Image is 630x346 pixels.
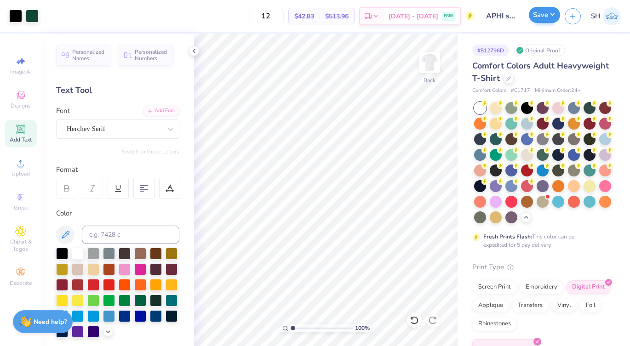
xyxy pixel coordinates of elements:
img: Sofia Hristidis [603,7,621,25]
span: Personalized Numbers [135,49,167,62]
span: Image AI [10,68,32,75]
div: Rhinestones [472,317,517,331]
input: – – [248,8,284,24]
span: Personalized Names [72,49,105,62]
span: Minimum Order: 24 + [535,87,581,95]
div: Vinyl [551,299,577,312]
strong: Fresh Prints Flash: [483,233,532,240]
div: Print Type [472,262,612,272]
span: Decorate [10,279,32,287]
button: Save [529,7,560,23]
div: Color [56,208,179,219]
span: Designs [11,102,31,109]
img: Back [420,53,439,72]
span: SH [591,11,601,22]
div: Applique [472,299,509,312]
span: FREE [444,13,453,19]
span: [DATE] - [DATE] [389,11,438,21]
div: Original Proof [514,45,565,56]
span: Upload [11,170,30,177]
div: Foil [580,299,601,312]
div: Format [56,164,180,175]
span: $513.96 [325,11,349,21]
div: Add Font [143,106,179,116]
div: Back [424,76,435,85]
span: Comfort Colors Adult Heavyweight T-Shirt [472,60,609,84]
input: Untitled Design [479,7,524,25]
div: # 512796D [472,45,509,56]
div: Embroidery [520,280,563,294]
span: Greek [14,204,28,211]
input: e.g. 7428 c [82,226,179,244]
span: # C1717 [511,87,530,95]
a: SH [591,7,621,25]
span: $42.83 [294,11,314,21]
span: Clipart & logos [5,238,37,253]
div: Transfers [512,299,549,312]
span: 100 % [355,324,370,332]
strong: Need help? [34,318,67,326]
span: Add Text [10,136,32,143]
div: Digital Print [566,280,611,294]
span: Comfort Colors [472,87,506,95]
div: This color can be expedited for 5 day delivery. [483,233,596,249]
label: Font [56,106,70,116]
div: Screen Print [472,280,517,294]
button: Switch to Greek Letters [122,148,179,155]
div: Text Tool [56,84,179,96]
